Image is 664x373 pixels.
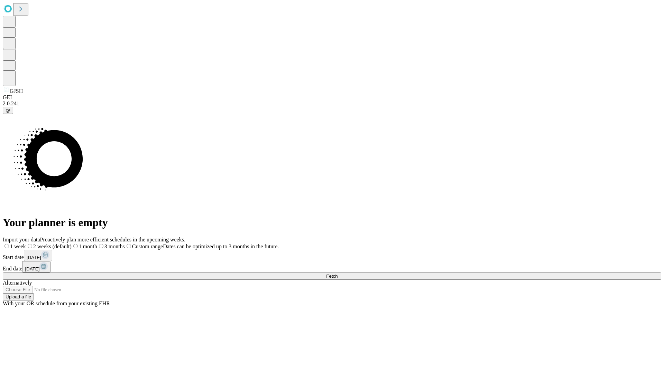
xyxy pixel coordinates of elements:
button: [DATE] [24,250,52,261]
div: GEI [3,94,661,101]
div: 2.0.241 [3,101,661,107]
div: Start date [3,250,661,261]
span: 2 weeks (default) [33,243,72,249]
input: 3 months [99,244,103,248]
button: @ [3,107,13,114]
input: 2 weeks (default) [28,244,32,248]
span: Custom range [132,243,163,249]
button: Upload a file [3,293,34,300]
input: 1 month [73,244,78,248]
span: [DATE] [25,266,39,271]
span: Dates can be optimized up to 3 months in the future. [163,243,279,249]
span: Import your data [3,237,40,242]
h1: Your planner is empty [3,216,661,229]
span: Proactively plan more efficient schedules in the upcoming weeks. [40,237,185,242]
span: @ [6,108,10,113]
div: End date [3,261,661,272]
button: [DATE] [22,261,50,272]
span: With your OR schedule from your existing EHR [3,300,110,306]
button: Fetch [3,272,661,280]
span: [DATE] [27,255,41,260]
input: Custom rangeDates can be optimized up to 3 months in the future. [127,244,131,248]
input: 1 week [4,244,9,248]
span: Fetch [326,274,338,279]
span: 1 week [10,243,26,249]
span: 1 month [79,243,97,249]
span: GJSH [10,88,23,94]
span: Alternatively [3,280,32,286]
span: 3 months [104,243,125,249]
